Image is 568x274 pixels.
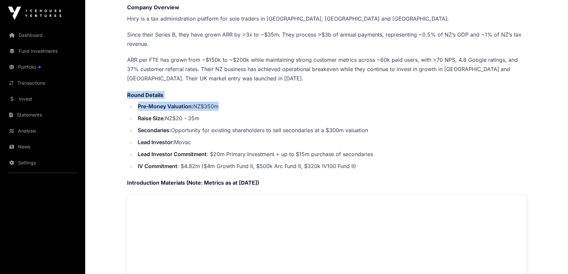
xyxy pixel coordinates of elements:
[8,7,61,20] img: Icehouse Ventures Logo
[5,108,80,122] a: Statements
[138,151,207,157] strong: Lead Investor Commitment
[136,114,526,123] li: NZ$20 - 35m
[127,179,259,186] strong: Introduction Materials (Note: Metrics as at [DATE])
[138,163,177,169] strong: IV Commitment
[5,139,80,154] a: News
[5,124,80,138] a: Analysis
[5,155,80,170] a: Settings
[138,103,193,110] strong: Pre-Money Valuation:
[136,126,526,135] li: Opportunity for existing shareholders to sell secondaries at a $300m valuation
[5,92,80,106] a: Invest
[5,76,80,90] a: Transactions
[5,60,80,74] a: Portfolio
[138,127,171,134] strong: Secondaries:
[127,92,163,98] strong: Round Details
[136,102,526,111] li: NZ$350m
[127,4,179,11] strong: Company Overview
[535,242,568,274] iframe: Chat Widget
[138,139,174,145] strong: Lead Investor:
[136,149,526,159] li: : $20m Primary Investment + up to $15m purchase of secondaries
[5,28,80,43] a: Dashboard
[138,115,165,122] strong: Raise Size:
[127,30,526,48] p: Since their Series B, they have grown ARR by >3x to ~$35m. They process >$3b of annual payments, ...
[5,44,80,58] a: Fund Investments
[136,137,526,147] li: Movac
[127,14,526,23] p: Hnry is a tax administration platform for sole traders in [GEOGRAPHIC_DATA], [GEOGRAPHIC_DATA] an...
[127,55,526,83] p: ARR per FTE has grown from ~$150k to ~$200k while maintaining strong customer metrics across ~60k...
[136,161,526,171] li: : $4.82m ($4m Growth Fund II, $500k Arc Fund II, $320k IV100 Fund II)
